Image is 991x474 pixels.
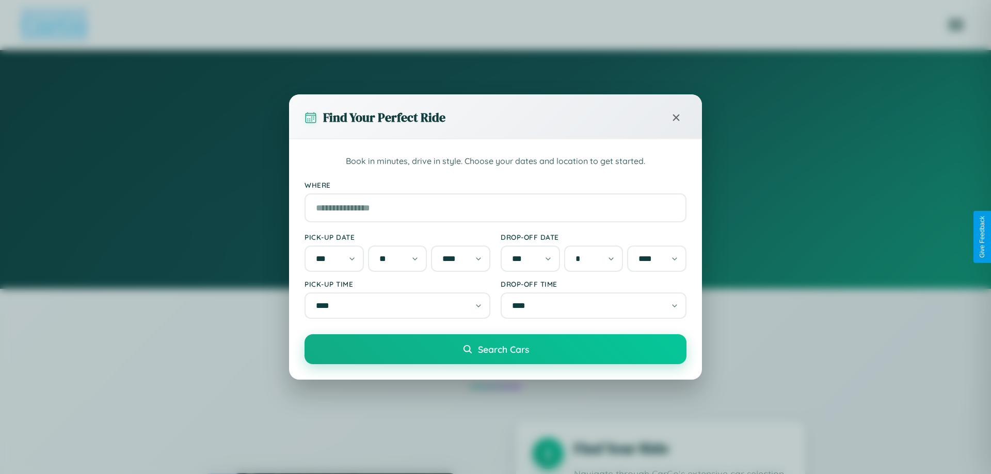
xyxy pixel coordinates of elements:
[305,155,686,168] p: Book in minutes, drive in style. Choose your dates and location to get started.
[501,233,686,241] label: Drop-off Date
[305,233,490,241] label: Pick-up Date
[305,280,490,288] label: Pick-up Time
[478,344,529,355] span: Search Cars
[501,280,686,288] label: Drop-off Time
[305,181,686,189] label: Where
[305,334,686,364] button: Search Cars
[323,109,445,126] h3: Find Your Perfect Ride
